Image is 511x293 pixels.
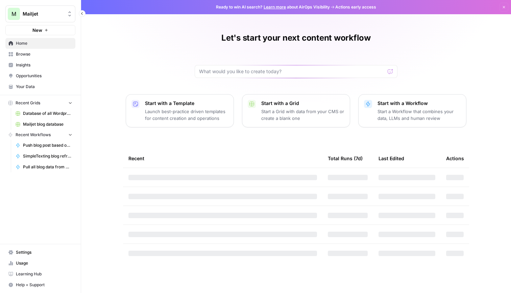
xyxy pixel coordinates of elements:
p: Start with a Grid [261,100,344,107]
span: Recent Workflows [16,132,51,138]
span: Usage [16,260,72,266]
a: Insights [5,60,75,70]
div: Last Edited [379,149,404,168]
button: New [5,25,75,35]
span: Mailjet blog database [23,121,72,127]
button: Recent Grids [5,98,75,108]
span: Opportunities [16,73,72,79]
a: Opportunities [5,70,75,81]
button: Help + Support [5,279,75,290]
h1: Let's start your next content workflow [221,33,371,43]
a: Home [5,38,75,49]
span: Help + Support [16,282,72,288]
a: Browse [5,49,75,60]
a: Your Data [5,81,75,92]
a: Push blog post based on ID to ST staging site [13,140,75,151]
button: Start with a GridStart a Grid with data from your CMS or create a blank one [242,94,350,127]
a: Learn more [264,4,286,9]
span: Browse [16,51,72,57]
span: Settings [16,249,72,255]
p: Start a Workflow that combines your data, LLMs and human review [378,108,461,122]
a: Pull all blog data from MJ to Airops + populate grid [13,162,75,172]
button: Recent Workflows [5,130,75,140]
p: Start with a Template [145,100,228,107]
span: M [11,10,16,18]
span: Your Data [16,84,72,90]
span: Learning Hub [16,271,72,277]
span: Database of all Wordpress media [23,110,72,117]
span: Insights [16,62,72,68]
div: Actions [446,149,464,168]
p: Start a Grid with data from your CMS or create a blank one [261,108,344,122]
span: Push blog post based on ID to ST staging site [23,142,72,148]
p: Launch best-practice driven templates for content creation and operations [145,108,228,122]
span: Actions early access [335,4,376,10]
a: Settings [5,247,75,258]
span: Pull all blog data from MJ to Airops + populate grid [23,164,72,170]
button: Start with a TemplateLaunch best-practice driven templates for content creation and operations [126,94,234,127]
a: Database of all Wordpress media [13,108,75,119]
span: Ready to win AI search? about AirOps Visibility [216,4,330,10]
button: Start with a WorkflowStart a Workflow that combines your data, LLMs and human review [358,94,466,127]
span: Home [16,40,72,46]
span: Mailjet [23,11,64,17]
a: Learning Hub [5,269,75,279]
a: Mailjet blog database [13,119,75,130]
a: SimpleTexting blog refresh that doesn't change HTML [13,151,75,162]
div: Recent [128,149,317,168]
span: SimpleTexting blog refresh that doesn't change HTML [23,153,72,159]
input: What would you like to create today? [199,68,385,75]
div: Total Runs (7d) [328,149,363,168]
span: New [32,27,42,34]
a: Usage [5,258,75,269]
p: Start with a Workflow [378,100,461,107]
span: Recent Grids [16,100,40,106]
button: Workspace: Mailjet [5,5,75,22]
